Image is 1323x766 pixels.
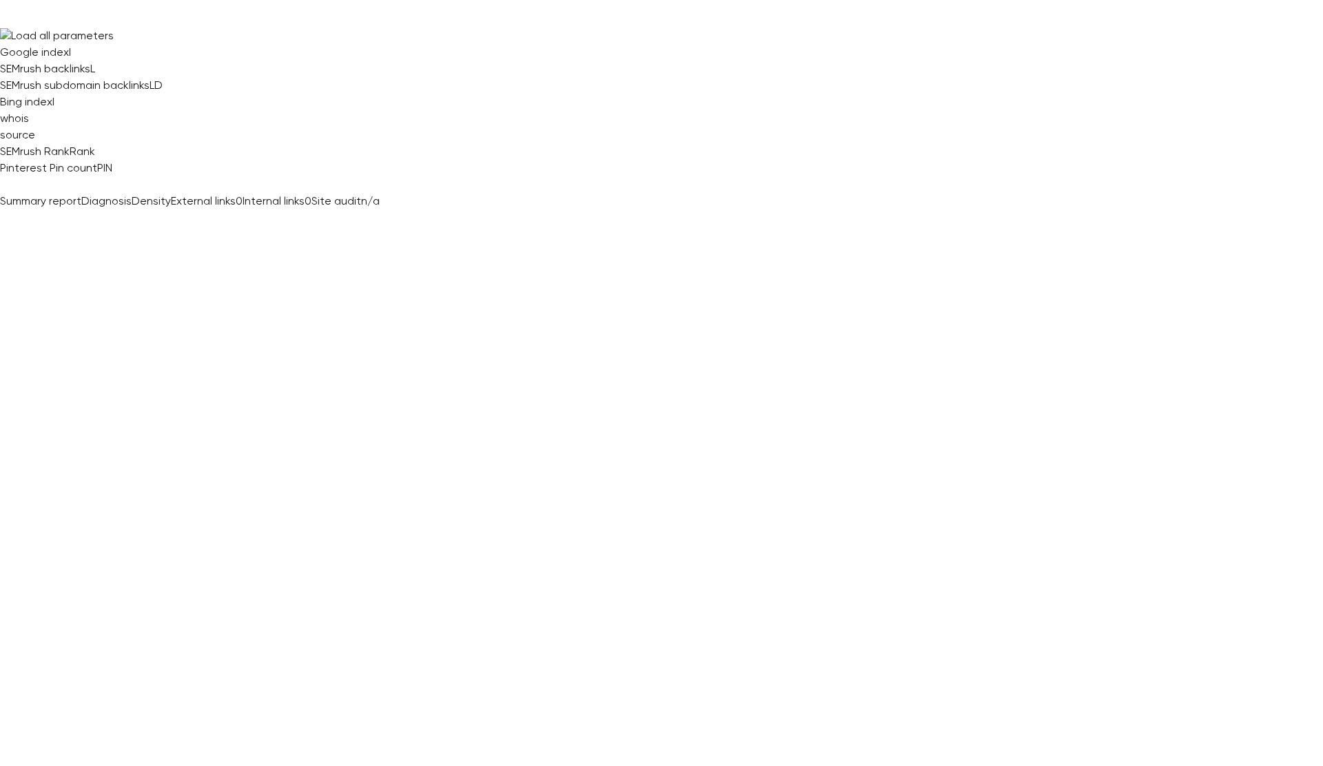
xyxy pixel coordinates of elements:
[69,45,71,59] span: I
[361,194,380,207] span: n/a
[150,79,163,92] span: LD
[81,194,132,207] span: Diagnosis
[171,194,236,207] span: External links
[52,95,54,108] span: I
[90,62,95,75] span: L
[11,29,114,42] span: Load all parameters
[311,194,380,207] a: Site auditn/a
[70,145,95,158] span: Rank
[132,194,171,207] span: Density
[236,194,243,207] span: 0
[311,194,361,207] span: Site audit
[243,194,305,207] span: Internal links
[97,161,112,174] span: PIN
[305,194,311,207] span: 0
